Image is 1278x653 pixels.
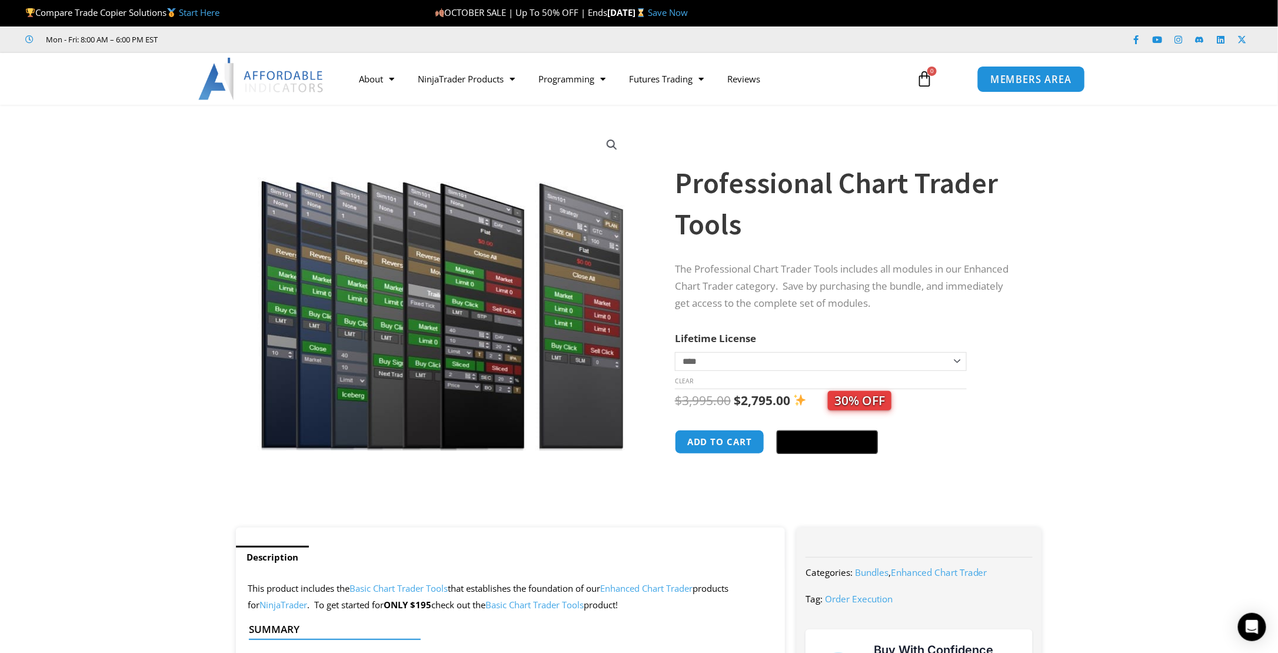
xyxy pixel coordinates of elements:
img: ⌛ [637,8,645,17]
span: Compare Trade Copier Solutions [25,6,219,18]
a: View full-screen image gallery [601,134,623,155]
a: Bundles [855,566,888,578]
strong: [DATE] [608,6,648,18]
strong: ONLY $195 [384,599,431,611]
p: The Professional Chart Trader Tools includes all modules in our Enhanced Chart Trader category. S... [675,261,1019,312]
span: $ [734,392,741,409]
iframe: PayPal Message 1 [675,470,1019,480]
bdi: 2,795.00 [734,392,790,409]
span: MEMBERS AREA [990,74,1071,84]
p: This product includes the that establishes the foundation of our products for . To get started for [248,581,773,614]
div: Open Intercom Messenger [1238,613,1266,641]
a: Enhanced Chart Trader [891,566,987,578]
nav: Menu [347,65,903,92]
span: Categories: [806,566,853,578]
a: NinjaTrader Products [406,65,527,92]
button: Add to cart [675,430,764,454]
a: Reviews [715,65,772,92]
button: Buy with GPay [777,430,878,454]
img: LogoAI | Affordable Indicators – NinjaTrader [198,58,325,100]
img: ✨ [794,394,806,406]
span: , [855,566,987,578]
a: Programming [527,65,617,92]
span: OCTOBER SALE | Up To 50% OFF | Ends [434,6,607,18]
bdi: 3,995.00 [675,392,731,409]
a: Futures Trading [617,65,715,92]
a: Start Here [179,6,219,18]
a: Basic Chart Trader Tools [485,599,584,611]
a: Order Execution [825,593,893,605]
a: Enhanced Chart Trader [600,582,693,594]
a: MEMBERS AREA [977,65,1084,92]
span: check out the product! [431,599,618,611]
iframe: Customer reviews powered by Trustpilot [175,34,351,45]
span: Mon - Fri: 8:00 AM – 6:00 PM EST [44,32,158,47]
img: 🏆 [26,8,35,17]
a: Save Now [648,6,688,18]
h4: Summary [249,624,763,635]
label: Lifetime License [675,332,756,345]
h1: Professional Chart Trader Tools [675,163,1019,245]
img: 🍂 [435,8,444,17]
span: 30% OFF [828,391,891,410]
a: About [347,65,406,92]
a: Description [236,546,309,569]
a: Basic Chart Trader Tools [350,582,448,594]
a: NinjaTrader [259,599,307,611]
span: 0 [927,67,937,76]
img: ProfessionalToolsBundlePage [253,125,631,451]
img: 🥇 [167,8,176,17]
a: 0 [898,62,950,96]
span: $ [675,392,682,409]
span: Tag: [806,593,823,605]
a: Clear options [675,377,693,385]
